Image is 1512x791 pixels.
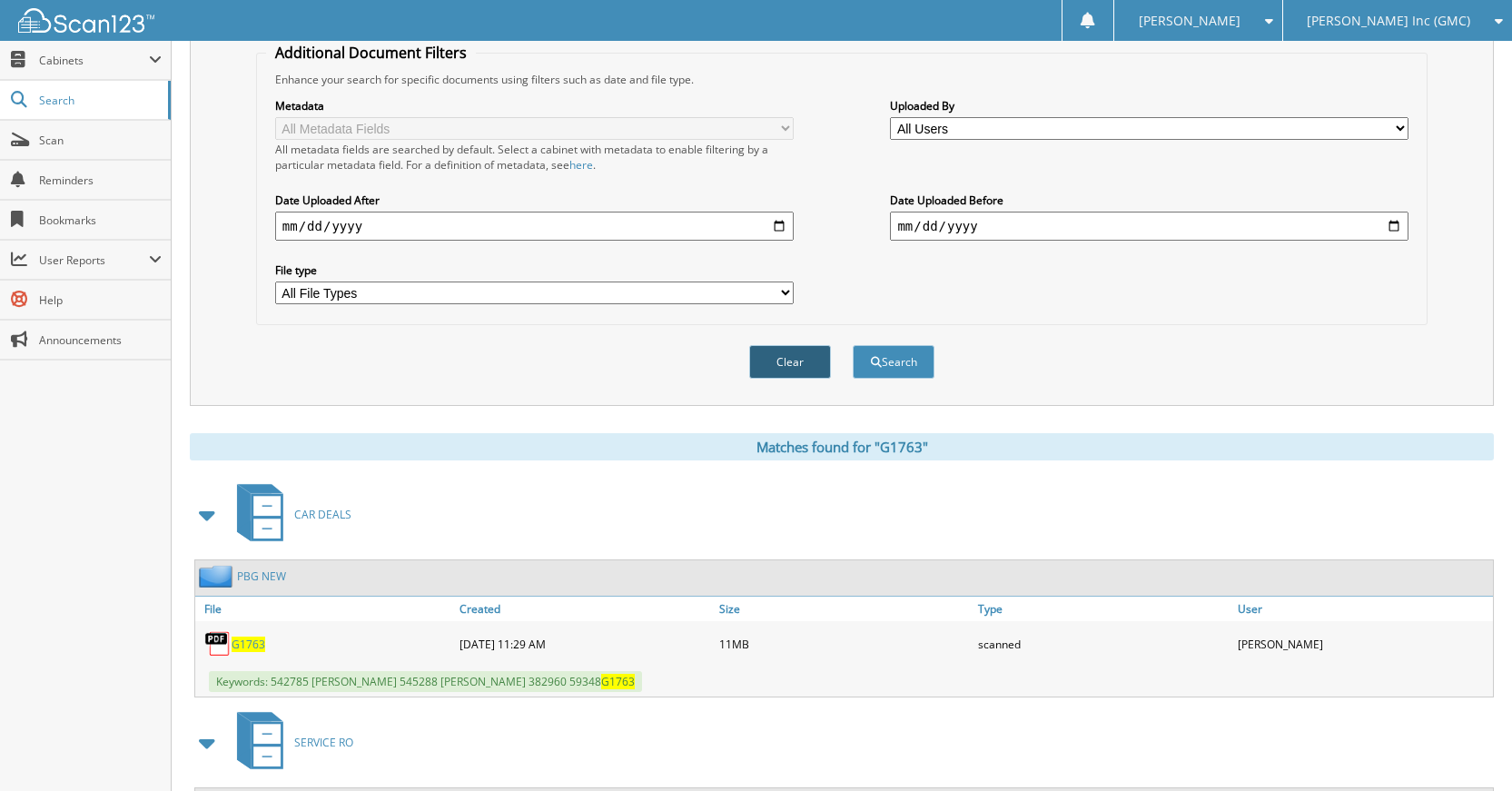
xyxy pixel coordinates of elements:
input: start [275,212,794,241]
img: scan123-logo-white.svg [18,8,154,33]
span: CAR DEALS [294,507,351,522]
label: Metadata [275,98,794,114]
a: PBG NEW [237,569,286,584]
label: Date Uploaded After [275,193,794,208]
label: File type [275,262,794,278]
div: Enhance your search for specific documents using filters such as date and file type. [266,72,1418,87]
a: Created [455,597,715,621]
span: Search [39,93,159,108]
span: [PERSON_NAME] [1139,15,1240,26]
a: Type [973,597,1233,621]
iframe: Chat Widget [1421,704,1512,791]
div: 11MB [715,626,974,662]
label: Uploaded By [890,98,1408,114]
a: here [569,157,593,173]
div: [DATE] 11:29 AM [455,626,715,662]
input: end [890,212,1408,241]
label: Date Uploaded Before [890,193,1408,208]
button: Search [853,345,934,379]
span: User Reports [39,252,149,268]
span: Reminders [39,173,162,188]
a: G1763 [232,637,265,652]
span: Help [39,292,162,308]
span: G1763 [601,674,635,689]
span: [PERSON_NAME] Inc (GMC) [1307,15,1470,26]
img: PDF.png [204,630,232,658]
span: Cabinets [39,53,149,68]
div: Matches found for "G1763" [190,433,1494,460]
span: Announcements [39,332,162,348]
span: SERVICE RO [294,735,353,750]
div: All metadata fields are searched by default. Select a cabinet with metadata to enable filtering b... [275,142,794,173]
a: CAR DEALS [226,479,351,550]
span: Scan [39,133,162,148]
img: folder2.png [199,565,237,588]
div: scanned [973,626,1233,662]
button: Clear [749,345,831,379]
span: Bookmarks [39,213,162,228]
a: File [195,597,455,621]
a: Size [715,597,974,621]
span: Keywords: 542785 [PERSON_NAME] 545288 [PERSON_NAME] 382960 59348 [209,671,642,692]
legend: Additional Document Filters [266,43,476,63]
div: [PERSON_NAME] [1233,626,1493,662]
a: User [1233,597,1493,621]
a: SERVICE RO [226,707,353,778]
